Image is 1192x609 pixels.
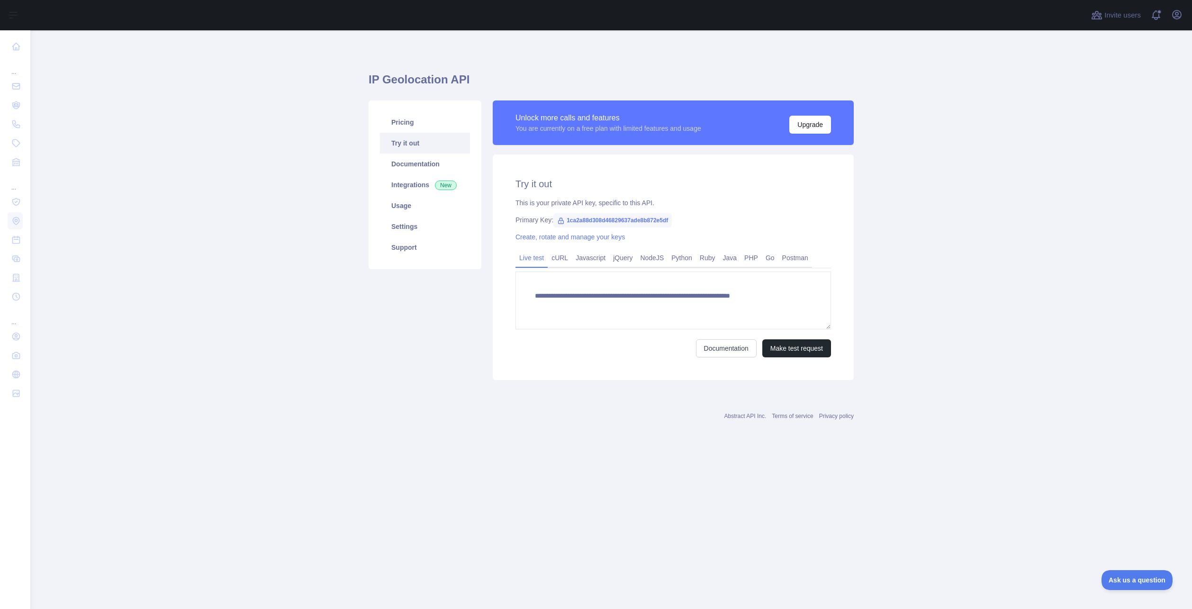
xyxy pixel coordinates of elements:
a: Javascript [572,250,609,265]
iframe: Toggle Customer Support [1102,570,1173,590]
a: Python [668,250,696,265]
a: Terms of service [772,413,813,419]
a: Documentation [696,339,757,357]
button: Invite users [1089,8,1143,23]
a: Privacy policy [819,413,854,419]
div: Unlock more calls and features [515,112,701,124]
div: ... [8,307,23,326]
button: Make test request [762,339,831,357]
a: Integrations New [380,174,470,195]
a: Try it out [380,133,470,154]
div: Primary Key: [515,215,831,225]
span: 1ca2a88d308d46829637ade8b872e5df [553,213,672,227]
a: Documentation [380,154,470,174]
a: Usage [380,195,470,216]
a: Settings [380,216,470,237]
a: Go [762,250,778,265]
h2: Try it out [515,177,831,191]
a: Java [719,250,741,265]
button: Upgrade [789,116,831,134]
a: Abstract API Inc. [724,413,767,419]
div: This is your private API key, specific to this API. [515,198,831,208]
div: ... [8,173,23,191]
h1: IP Geolocation API [369,72,854,95]
a: NodeJS [636,250,668,265]
span: Invite users [1104,10,1141,21]
a: Postman [778,250,812,265]
a: Ruby [696,250,719,265]
a: jQuery [609,250,636,265]
a: Create, rotate and manage your keys [515,233,625,241]
div: ... [8,57,23,76]
span: New [435,181,457,190]
a: Pricing [380,112,470,133]
a: Support [380,237,470,258]
div: You are currently on a free plan with limited features and usage [515,124,701,133]
a: Live test [515,250,548,265]
a: cURL [548,250,572,265]
a: PHP [740,250,762,265]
